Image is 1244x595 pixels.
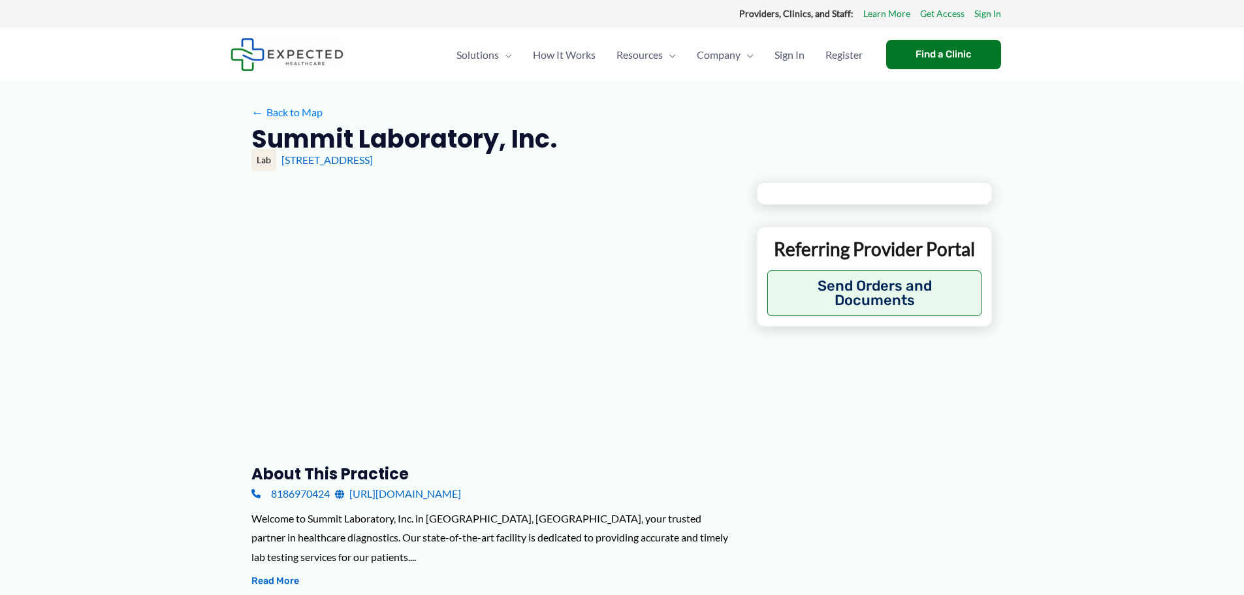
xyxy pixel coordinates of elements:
h3: About this practice [251,464,735,484]
a: Get Access [920,5,965,22]
img: Expected Healthcare Logo - side, dark font, small [231,38,343,71]
span: Menu Toggle [663,32,676,78]
p: Referring Provider Portal [767,237,982,261]
a: ←Back to Map [251,103,323,122]
strong: Providers, Clinics, and Staff: [739,8,853,19]
nav: Primary Site Navigation [446,32,873,78]
span: Register [825,32,863,78]
span: Sign In [774,32,805,78]
span: How It Works [533,32,596,78]
span: Solutions [456,32,499,78]
span: Resources [616,32,663,78]
a: Find a Clinic [886,40,1001,69]
a: How It Works [522,32,606,78]
a: [STREET_ADDRESS] [281,153,373,166]
span: ← [251,106,264,118]
a: Register [815,32,873,78]
a: CompanyMenu Toggle [686,32,764,78]
a: SolutionsMenu Toggle [446,32,522,78]
button: Read More [251,573,299,589]
span: Menu Toggle [741,32,754,78]
a: Sign In [764,32,815,78]
div: Welcome to Summit Laboratory, Inc. in [GEOGRAPHIC_DATA], [GEOGRAPHIC_DATA], your trusted partner ... [251,509,735,567]
span: Menu Toggle [499,32,512,78]
div: Lab [251,149,276,171]
a: Sign In [974,5,1001,22]
h2: Summit Laboratory, Inc. [251,123,557,155]
a: 8186970424 [251,484,330,504]
a: ResourcesMenu Toggle [606,32,686,78]
span: Company [697,32,741,78]
a: Learn More [863,5,910,22]
a: [URL][DOMAIN_NAME] [335,484,461,504]
button: Send Orders and Documents [767,270,982,316]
